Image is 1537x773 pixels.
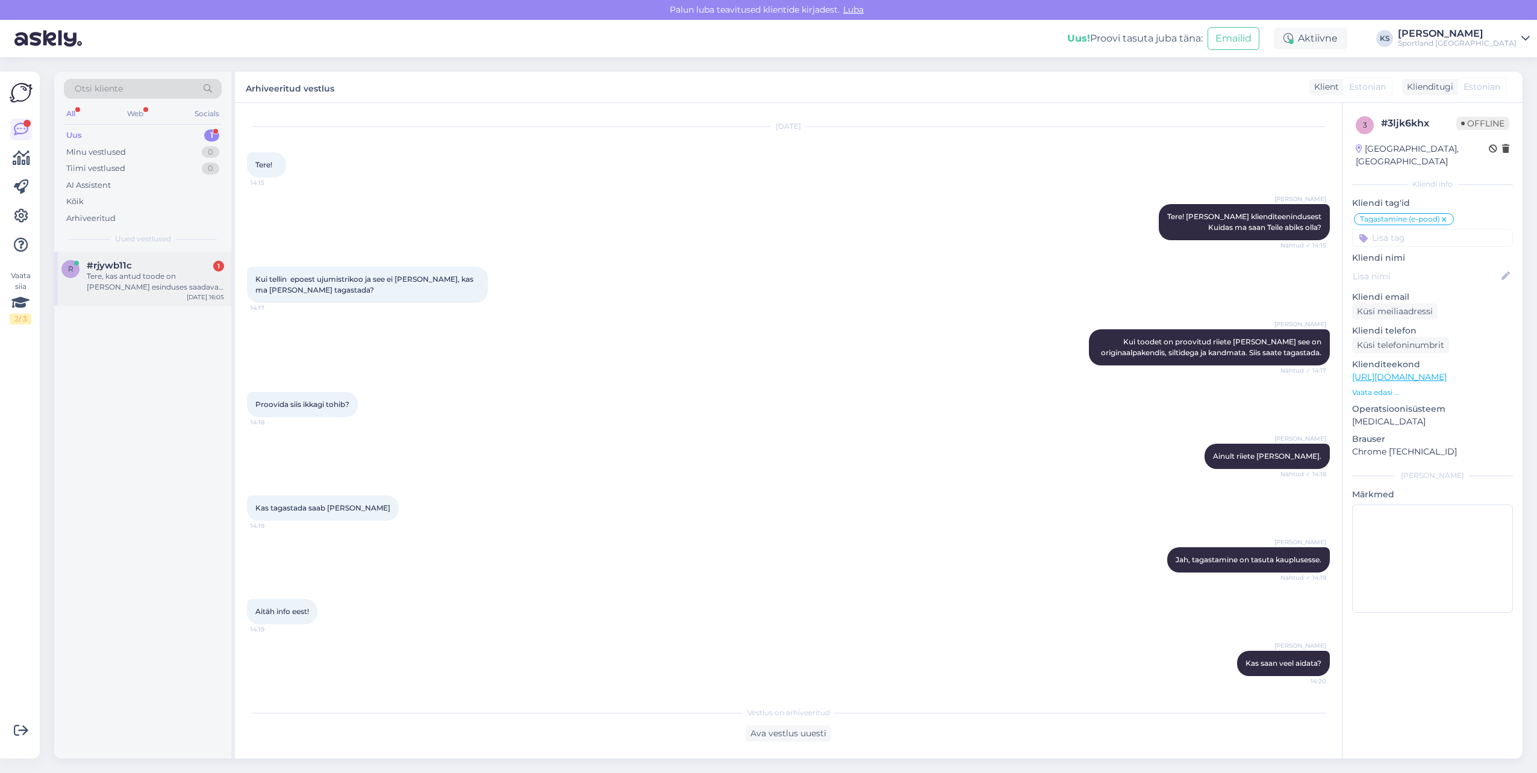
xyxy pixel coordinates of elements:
div: Arhiveeritud [66,213,116,225]
div: Uus [66,129,82,141]
div: Tiimi vestlused [66,163,125,175]
button: Emailid [1208,27,1259,50]
div: [PERSON_NAME] [1398,29,1517,39]
span: [PERSON_NAME] [1274,320,1326,329]
div: Ava vestlus uuesti [746,725,831,742]
div: 1 [204,129,219,141]
span: Otsi kliente [75,82,123,95]
div: 0 [202,163,219,175]
span: [PERSON_NAME] [1274,641,1326,650]
div: Kõik [66,196,84,208]
div: AI Assistent [66,179,111,191]
a: [URL][DOMAIN_NAME] [1352,371,1447,382]
div: 2 / 3 [10,314,31,324]
div: Klienditugi [1402,81,1453,93]
span: Estonian [1464,81,1500,93]
span: Jah, tagastamine on tasuta kauplusesse. [1176,555,1321,564]
p: Operatsioonisüsteem [1352,403,1513,415]
span: Luba [840,4,867,15]
span: 14:18 [251,418,296,427]
div: Vaata siia [10,270,31,324]
div: [PERSON_NAME] [1352,470,1513,481]
span: Nähtud ✓ 14:17 [1280,366,1326,375]
span: Estonian [1349,81,1386,93]
span: Tere! [255,160,272,169]
div: [DATE] 16:05 [187,293,224,302]
span: 14:19 [251,521,296,530]
p: Kliendi tag'id [1352,197,1513,210]
span: [PERSON_NAME] [1274,434,1326,443]
div: Tere, kas antud toode on [PERSON_NAME] esinduses saadaval või ainult e-poes? [URL][DOMAIN_NAME] [87,271,224,293]
span: [PERSON_NAME] [1274,194,1326,203]
div: Aktiivne [1274,28,1347,49]
span: Proovida siis ikkagi tohib? [255,400,349,409]
span: Vestlus on arhiveeritud [747,707,830,718]
div: Socials [192,106,222,122]
p: Kliendi nimi [1352,252,1513,264]
div: Sportland [GEOGRAPHIC_DATA] [1398,39,1517,48]
span: Kui toodet on proovitud riiete [PERSON_NAME] see on originaalpakendis, siltidega ja kandmata. Sii... [1101,337,1323,357]
span: #rjywb11c [87,260,132,271]
div: # 3ljk6khx [1381,116,1456,131]
span: r [68,264,73,273]
span: Kas saan veel aidata? [1245,659,1321,668]
div: Kliendi info [1352,179,1513,190]
span: Kas tagastada saab [PERSON_NAME] [255,503,390,512]
span: Kui tellin epoest ujumistrikoo ja see ei [PERSON_NAME], kas ma [PERSON_NAME] tagastada? [255,275,475,294]
div: Klient [1309,81,1339,93]
p: Kliendi telefon [1352,324,1513,337]
span: Tagastamine (e-pood) [1360,216,1440,223]
div: Minu vestlused [66,146,126,158]
input: Lisa nimi [1353,270,1499,283]
p: Vaata edasi ... [1352,387,1513,398]
span: Nähtud ✓ 14:15 [1280,241,1326,250]
p: Klienditeekond [1352,358,1513,371]
span: Aitäh info eest! [255,607,309,616]
span: 14:15 [251,178,296,187]
div: Proovi tasuta juba täna: [1067,31,1203,46]
span: Nähtud ✓ 14:18 [1280,470,1326,479]
span: Nähtud ✓ 14:19 [1280,573,1326,582]
span: [PERSON_NAME] [1274,538,1326,547]
p: Chrome [TECHNICAL_ID] [1352,445,1513,458]
img: Askly Logo [10,81,33,104]
div: KS [1376,30,1393,47]
span: 3 [1363,120,1367,129]
div: 0 [202,146,219,158]
div: All [64,106,78,122]
div: [DATE] [247,121,1330,132]
p: [MEDICAL_DATA] [1352,415,1513,428]
span: 14:19 [251,625,296,634]
span: Tere! [PERSON_NAME] klienditeenindusest Kuidas ma saan Teile abiks olla? [1167,212,1321,232]
span: Uued vestlused [115,234,171,244]
p: Brauser [1352,433,1513,445]
div: 1 [213,261,224,272]
span: 14:20 [1281,677,1326,686]
p: Kliendi email [1352,291,1513,303]
span: 14:17 [251,303,296,312]
p: Märkmed [1352,488,1513,501]
div: Küsi telefoninumbrit [1352,337,1449,353]
b: Uus! [1067,33,1090,44]
span: Ainult riiete [PERSON_NAME]. [1213,452,1321,461]
span: Offline [1456,117,1509,130]
label: Arhiveeritud vestlus [246,79,334,95]
a: [PERSON_NAME]Sportland [GEOGRAPHIC_DATA] [1398,29,1530,48]
div: Web [125,106,146,122]
div: [GEOGRAPHIC_DATA], [GEOGRAPHIC_DATA] [1356,143,1489,168]
div: Küsi meiliaadressi [1352,303,1438,320]
input: Lisa tag [1352,229,1513,247]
